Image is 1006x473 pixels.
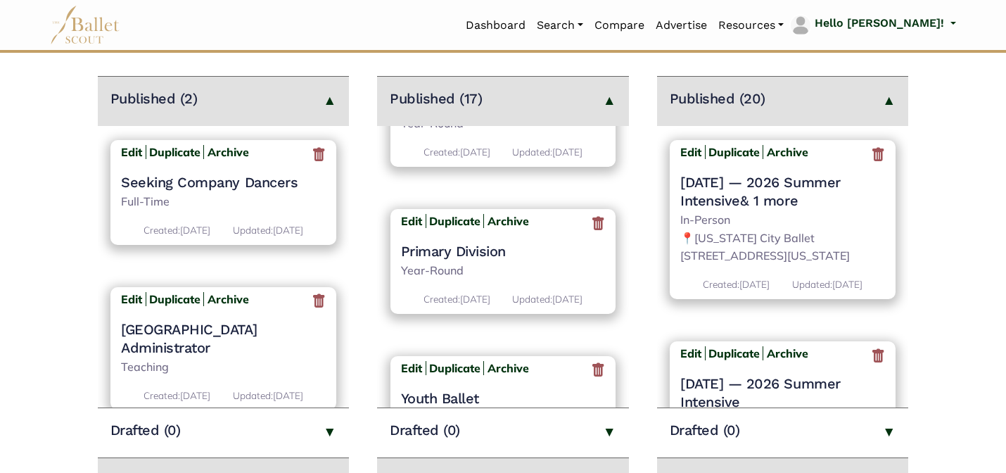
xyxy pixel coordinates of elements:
[531,11,589,40] a: Search
[203,292,249,306] a: Archive
[203,145,249,159] a: Archive
[767,346,808,360] b: Archive
[680,374,885,411] h4: [DATE]
[680,374,885,411] a: [DATE] — 2026 Summer Intensive
[121,358,326,377] p: Teaching
[650,11,713,40] a: Advertise
[483,361,529,375] a: Archive
[703,278,739,290] span: Created:
[424,293,460,305] span: Created:
[401,361,422,375] b: Edit
[144,224,180,236] span: Created:
[233,389,273,401] span: Updated:
[401,214,422,228] b: Edit
[401,262,606,280] p: Year-Round
[680,145,706,159] a: Edit
[110,421,181,439] h4: Drafted (0)
[708,145,760,159] a: Duplicate
[680,375,840,410] span: — 2026 Summer Intensive
[680,346,706,360] a: Edit
[208,145,249,159] b: Archive
[390,421,460,439] h4: Drafted (0)
[792,277,862,292] p: [DATE]
[424,146,460,158] span: Created:
[512,293,552,305] span: Updated:
[680,174,840,209] a: [DATE] — 2026 Summer Intensive
[121,320,326,357] a: [GEOGRAPHIC_DATA] Administrator
[670,89,765,108] h4: Published (20)
[121,292,146,306] a: Edit
[589,11,650,40] a: Compare
[815,14,944,32] p: Hello [PERSON_NAME]!
[121,145,146,159] a: Edit
[390,89,482,108] h4: Published (17)
[233,388,303,403] p: [DATE]
[713,11,789,40] a: Resources
[149,292,200,306] a: Duplicate
[680,346,701,360] b: Edit
[512,291,582,307] p: [DATE]
[763,145,808,159] a: Archive
[149,145,200,159] a: Duplicate
[144,222,210,238] p: [DATE]
[512,144,582,160] p: [DATE]
[401,242,606,260] a: Primary Division
[488,361,529,375] b: Archive
[488,214,529,228] b: Archive
[429,214,480,228] a: Duplicate
[121,145,142,159] b: Edit
[121,193,326,211] p: Full-Time
[740,192,798,209] a: & 1 more
[680,211,885,265] p: In-Person 📍[US_STATE] City Ballet [STREET_ADDRESS][US_STATE]
[144,388,210,403] p: [DATE]
[401,389,606,408] a: Youth Ballet
[512,146,552,158] span: Updated:
[233,222,303,238] p: [DATE]
[110,89,198,108] h4: Published (2)
[791,15,810,35] img: profile picture
[708,346,760,360] a: Duplicate
[767,145,808,159] b: Archive
[429,361,480,375] a: Duplicate
[460,11,531,40] a: Dashboard
[763,346,808,360] a: Archive
[121,292,142,306] b: Edit
[144,389,180,401] span: Created:
[401,361,426,375] a: Edit
[670,421,740,439] h4: Drafted (0)
[233,224,273,236] span: Updated:
[703,277,770,292] p: [DATE]
[424,144,490,160] p: [DATE]
[680,174,840,209] span: — 2026 Summer Intensive
[401,214,426,228] a: Edit
[789,14,956,37] a: profile picture Hello [PERSON_NAME]!
[121,173,326,191] a: Seeking Company Dancers
[483,214,529,228] a: Archive
[792,278,832,290] span: Updated:
[680,145,701,159] b: Edit
[208,292,249,306] b: Archive
[424,291,490,307] p: [DATE]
